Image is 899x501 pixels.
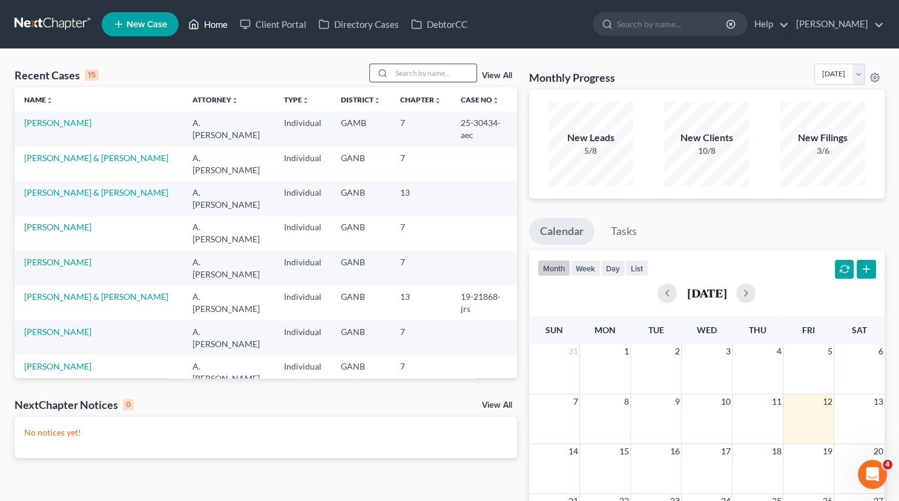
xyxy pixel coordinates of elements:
td: 19-21868-jrs [451,285,517,320]
div: 10/8 [664,145,749,157]
td: GAMB [331,111,390,146]
button: list [625,260,648,276]
a: DebtorCC [405,13,473,35]
td: 7 [390,147,451,181]
a: View All [482,401,512,410]
span: 16 [669,444,681,459]
div: Recent Cases [15,68,99,82]
td: 13 [390,285,451,320]
div: 0 [123,399,134,410]
td: 7 [390,111,451,146]
td: Individual [274,216,331,251]
button: week [570,260,601,276]
div: New Filings [780,131,865,145]
span: Fri [802,325,815,335]
span: Wed [697,325,717,335]
a: [PERSON_NAME] & [PERSON_NAME] [24,291,168,302]
td: A. [PERSON_NAME] [183,355,275,390]
iframe: Intercom live chat [858,460,887,489]
div: 5/8 [548,145,633,157]
input: Search by name... [392,64,476,82]
td: A. [PERSON_NAME] [183,251,275,285]
button: month [538,260,570,276]
span: 14 [567,444,579,459]
td: GANB [331,355,390,390]
td: Individual [274,251,331,285]
span: 4 [776,344,783,359]
span: New Case [127,20,167,29]
span: 5 [826,344,834,359]
a: [PERSON_NAME] [790,13,884,35]
td: Individual [274,181,331,216]
button: day [601,260,625,276]
td: GANB [331,251,390,285]
td: GANB [331,216,390,251]
span: 7 [572,394,579,409]
span: 31 [567,344,579,359]
span: 18 [771,444,783,459]
td: Individual [274,355,331,390]
td: Individual [274,111,331,146]
p: No notices yet! [24,426,507,439]
span: 4 [883,460,892,469]
i: unfold_more [302,97,309,104]
span: 13 [872,394,884,409]
td: 7 [390,216,451,251]
td: 7 [390,251,451,285]
span: 8 [623,394,630,409]
div: New Clients [664,131,749,145]
div: 15 [85,70,99,81]
td: 7 [390,320,451,355]
span: Mon [594,325,616,335]
td: Individual [274,320,331,355]
a: View All [482,71,512,80]
span: 20 [872,444,884,459]
a: Attorneyunfold_more [193,95,239,104]
span: 11 [771,394,783,409]
span: 3 [725,344,732,359]
a: Help [748,13,789,35]
a: Nameunfold_more [24,95,53,104]
span: 9 [674,394,681,409]
td: 7 [390,355,451,390]
span: Sun [545,325,563,335]
span: 6 [877,344,884,359]
i: unfold_more [492,97,499,104]
a: [PERSON_NAME] [24,361,91,371]
span: 19 [822,444,834,459]
span: 1 [623,344,630,359]
a: Chapterunfold_more [400,95,441,104]
a: Typeunfold_more [284,95,309,104]
span: Tue [648,325,664,335]
h3: Monthly Progress [529,70,615,85]
h2: [DATE] [687,287,726,299]
span: 10 [720,394,732,409]
a: [PERSON_NAME] & [PERSON_NAME] [24,187,168,197]
a: Districtunfold_more [341,95,381,104]
a: [PERSON_NAME] [24,118,91,128]
div: New Leads [548,131,633,145]
span: 17 [720,444,732,459]
i: unfold_more [231,97,239,104]
td: A. [PERSON_NAME] [183,320,275,355]
td: A. [PERSON_NAME] [183,147,275,181]
a: [PERSON_NAME] [24,222,91,232]
span: 2 [674,344,681,359]
a: [PERSON_NAME] & [PERSON_NAME] [24,153,168,163]
td: GANB [331,181,390,216]
td: A. [PERSON_NAME] [183,285,275,320]
td: Individual [274,285,331,320]
a: Directory Cases [312,13,405,35]
a: [PERSON_NAME] [24,257,91,267]
i: unfold_more [434,97,441,104]
a: Client Portal [234,13,312,35]
input: Search by name... [617,13,728,35]
td: Individual [274,147,331,181]
span: Thu [749,325,766,335]
td: GANB [331,147,390,181]
td: GANB [331,320,390,355]
td: GANB [331,285,390,320]
a: Home [182,13,234,35]
span: 15 [618,444,630,459]
div: NextChapter Notices [15,397,134,412]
